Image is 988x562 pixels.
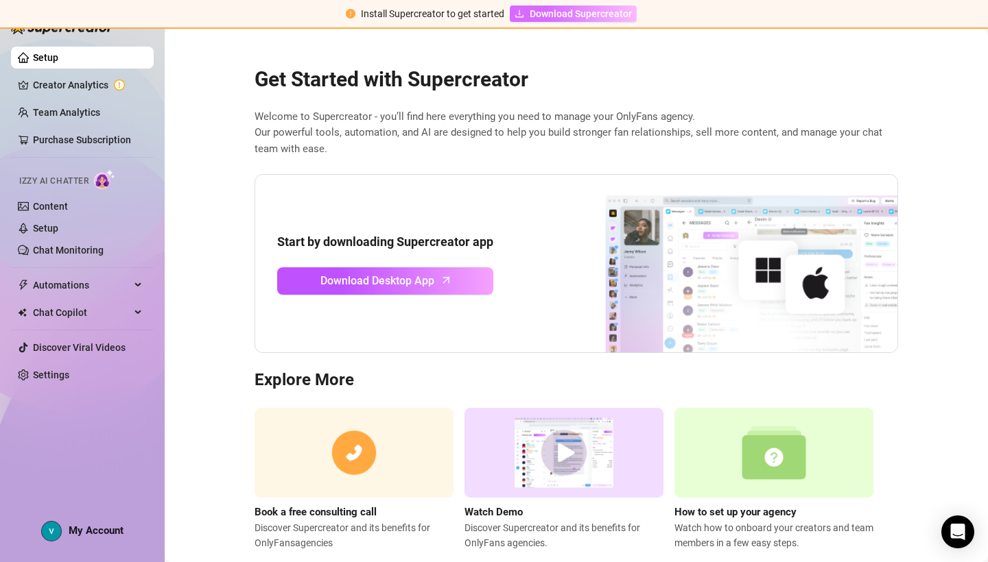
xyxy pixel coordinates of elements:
span: thunderbolt [18,280,29,291]
img: consulting call [255,408,454,498]
span: Download Supercreator [530,6,632,21]
a: Creator Analytics exclamation-circle [33,74,143,96]
a: Chat Monitoring [33,245,104,256]
img: download app [554,175,897,353]
strong: How to set up your agency [674,506,797,518]
span: Download Desktop App [320,272,434,289]
a: Team Analytics [33,107,100,118]
a: Purchase Subscription [33,134,131,145]
a: Setup [33,52,58,63]
a: Content [33,201,68,212]
span: My Account [69,524,123,537]
span: Discover Supercreator and its benefits for OnlyFans agencies [255,520,454,550]
span: Discover Supercreator and its benefits for OnlyFans agencies. [464,520,663,550]
strong: Watch Demo [464,506,523,518]
a: Book a free consulting callDiscover Supercreator and its benefits for OnlyFansagencies [255,408,454,550]
span: exclamation-circle [346,9,355,19]
h3: Explore More [255,369,898,391]
a: Download Desktop Apparrow-up [277,267,493,295]
span: Welcome to Supercreator - you’ll find here everything you need to manage your OnlyFans agency. Ou... [255,109,898,158]
strong: Start by downloading Supercreator app [277,234,493,249]
a: Watch DemoDiscover Supercreator and its benefits for OnlyFans agencies. [464,408,663,550]
span: Watch how to onboard your creators and team members in a few easy steps. [674,520,873,550]
a: Download Supercreator [510,5,637,22]
span: Izzy AI Chatter [19,175,89,188]
span: Chat Copilot [33,302,130,323]
span: Automations [33,274,130,296]
h2: Get Started with Supercreator [255,66,898,93]
a: Setup [33,223,58,234]
a: Settings [33,369,69,380]
img: supercreator demo [464,408,663,498]
a: Discover Viral Videos [33,342,126,353]
div: Open Intercom Messenger [941,515,974,548]
img: ACg8ocK-Vt6eBOQtyhkwKJseLh0lAQX42A9sRcaZ_DXrIrqpqbY67g=s96-c [42,522,61,541]
img: setup agency guide [674,408,873,498]
span: Install Supercreator to get started [361,8,504,19]
a: How to set up your agencyWatch how to onboard your creators and team members in a few easy steps. [674,408,873,550]
img: AI Chatter [94,169,115,189]
span: arrow-up [438,272,454,288]
img: Chat Copilot [18,308,27,317]
span: download [515,9,524,19]
strong: Book a free consulting call [255,506,377,518]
